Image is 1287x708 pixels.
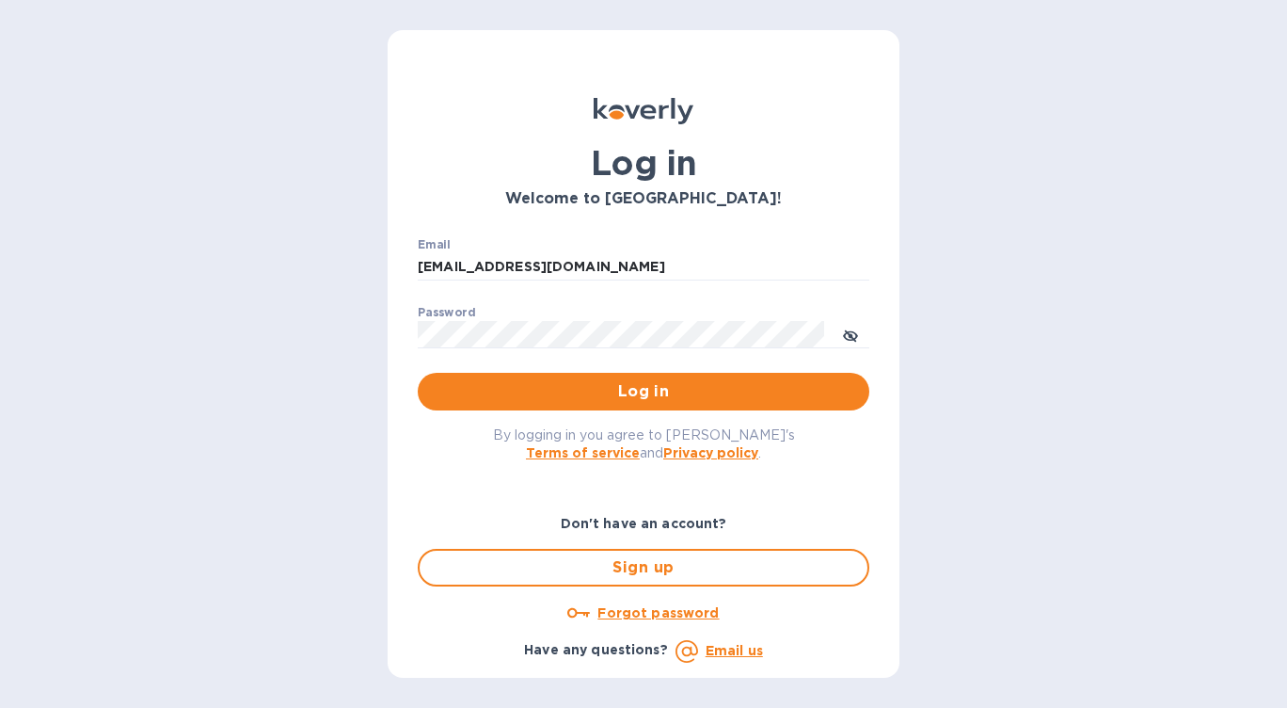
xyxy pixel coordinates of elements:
a: Email us [706,643,763,658]
h3: Welcome to [GEOGRAPHIC_DATA]! [418,190,869,208]
button: Log in [418,373,869,410]
b: Don't have an account? [561,516,727,531]
span: Sign up [435,556,852,579]
button: Sign up [418,549,869,587]
img: Koverly [594,98,693,124]
input: Enter email address [418,253,869,282]
b: Have any questions? [524,642,668,657]
a: Privacy policy [663,445,758,460]
span: Log in [433,380,854,403]
button: toggle password visibility [832,315,869,353]
label: Password [418,307,475,318]
h1: Log in [418,143,869,183]
label: Email [418,239,451,250]
span: By logging in you agree to [PERSON_NAME]'s and . [493,427,795,460]
u: Forgot password [597,605,719,620]
a: Terms of service [526,445,640,460]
